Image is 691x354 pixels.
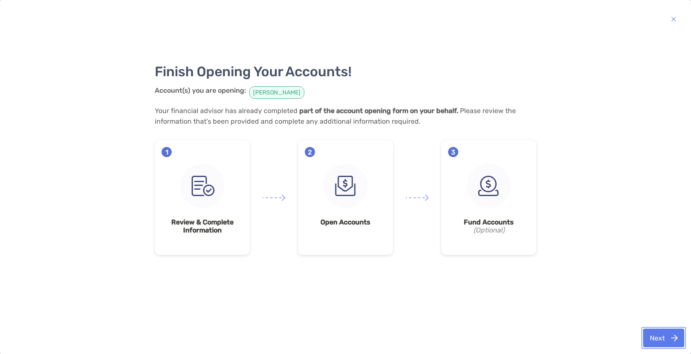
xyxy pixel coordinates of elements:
p: Your financial advisor has already completed Please review the information that’s been provided a... [155,105,536,127]
img: arrow [262,194,285,201]
img: step [467,164,511,208]
span: [PERSON_NAME] [249,86,304,99]
span: 3 [448,147,458,157]
span: 2 [305,147,315,157]
button: Next [643,329,684,347]
h3: Finish Opening Your Accounts! [155,64,536,80]
strong: Fund Accounts [448,218,529,226]
strong: Account(s) you are opening: [155,86,246,94]
img: step [180,164,224,208]
span: 1 [162,147,172,157]
img: step [323,164,368,208]
img: arrow [406,194,429,201]
strong: Review & Complete Information [162,218,243,234]
i: (Optional) [448,226,529,234]
strong: Open Accounts [305,218,386,226]
img: button icon [671,14,676,24]
strong: part of the account opening form on your behalf. [299,107,458,115]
